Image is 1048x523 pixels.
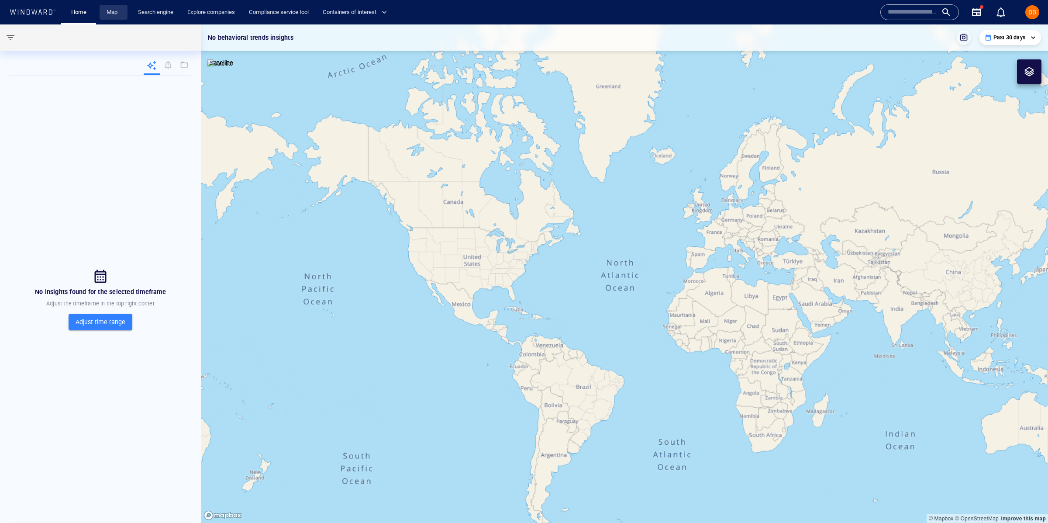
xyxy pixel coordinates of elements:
h6: No insights found for the selected timeframe [35,287,166,298]
a: Explore companies [184,5,238,20]
a: Home [68,5,90,20]
canvas: Map [201,24,1048,523]
button: Adjust time range [69,314,132,330]
a: Map [103,5,124,20]
p: No behavioral trends insights [208,32,293,43]
p: Past 30 days [993,34,1025,42]
p: Adjust the timeframe in the top right corner [46,300,155,308]
button: Containers of interest [319,5,394,20]
a: OpenStreetMap [955,516,999,522]
a: Map feedback [1001,516,1046,522]
span: DB [1028,9,1036,16]
a: Mapbox [929,516,953,522]
div: Notification center [996,7,1006,17]
span: Containers of interest [323,7,387,17]
img: satellite [207,59,233,68]
iframe: Chat [1011,484,1041,516]
a: Search engine [134,5,177,20]
div: Past 30 days [985,34,1036,42]
button: Map [100,5,128,20]
a: Mapbox logo [203,510,242,520]
a: Compliance service tool [245,5,312,20]
span: Adjust time range [76,316,125,327]
button: Home [65,5,93,20]
button: DB [1024,3,1041,21]
p: Satellite [210,58,233,68]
